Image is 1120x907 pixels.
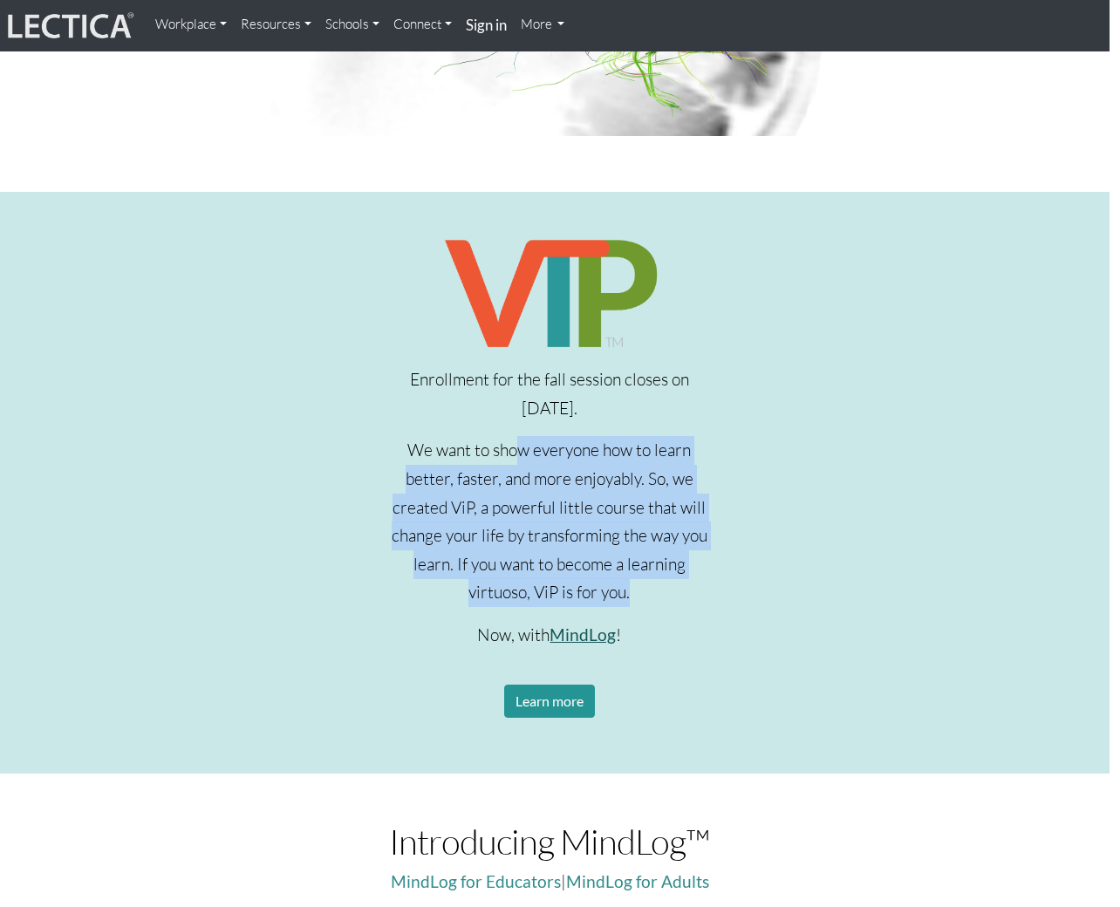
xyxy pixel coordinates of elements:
[391,871,561,891] a: MindLog for Educators
[3,10,134,43] img: lecticalive
[550,624,616,644] a: MindLog
[459,7,514,44] a: Sign in
[514,7,572,42] a: More
[208,822,891,861] h1: Introducing MindLog™
[234,7,318,42] a: Resources
[208,868,891,897] p: |
[318,7,386,42] a: Schools
[466,16,507,34] strong: Sign in
[386,7,459,42] a: Connect
[386,365,714,422] p: Enrollment for the fall session closes on [DATE].
[504,685,595,718] a: Learn more
[148,7,234,42] a: Workplace
[386,621,714,650] p: Now, with !
[566,871,709,891] a: MindLog for Adults
[386,436,714,607] p: We want to show everyone how to learn better, faster, and more enjoyably. So, we created ViP, a p...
